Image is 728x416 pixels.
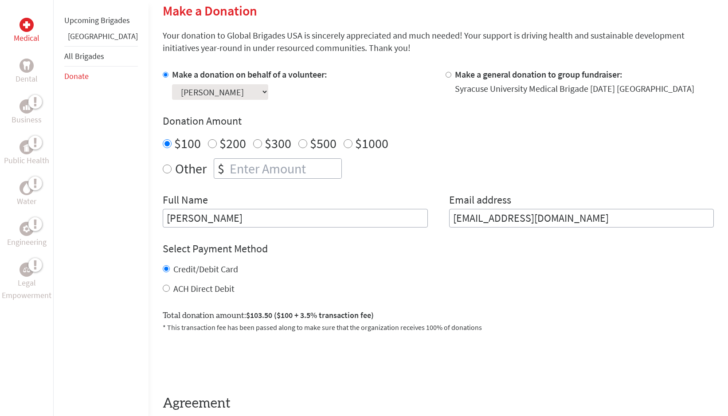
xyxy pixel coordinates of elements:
p: Your donation to Global Brigades USA is sincerely appreciated and much needed! Your support is dr... [163,29,714,54]
div: Legal Empowerment [20,263,34,277]
div: Public Health [20,140,34,154]
p: Business [12,114,42,126]
input: Enter Full Name [163,209,428,228]
p: Medical [14,32,39,44]
a: All Brigades [64,51,104,61]
label: $200 [219,135,246,152]
a: MedicalMedical [14,18,39,44]
a: BusinessBusiness [12,99,42,126]
a: EngineeringEngineering [7,222,47,248]
h4: Donation Amount [163,114,714,128]
a: Upcoming Brigades [64,15,130,25]
a: Donate [64,71,89,81]
div: Engineering [20,222,34,236]
div: Business [20,99,34,114]
label: $1000 [355,135,388,152]
label: Make a general donation to group fundraiser: [455,69,622,80]
a: WaterWater [17,181,36,208]
img: Medical [23,21,30,28]
label: Make a donation on behalf of a volunteer: [172,69,327,80]
a: DentalDental [16,59,38,85]
div: Medical [20,18,34,32]
label: $500 [310,135,337,152]
h4: Agreement [163,396,714,412]
p: Dental [16,73,38,85]
span: $103.50 ($100 + 3.5% transaction fee) [246,310,374,320]
label: $100 [174,135,201,152]
label: Email address [449,193,511,209]
input: Enter Amount [228,159,341,178]
label: ACH Direct Debit [173,283,235,294]
label: Full Name [163,193,208,209]
input: Your Email [449,209,714,228]
p: Engineering [7,236,47,248]
p: Water [17,195,36,208]
p: Legal Empowerment [2,277,51,302]
h2: Make a Donation [163,3,714,19]
label: Other [175,158,207,179]
p: Public Health [4,154,49,167]
a: Legal EmpowermentLegal Empowerment [2,263,51,302]
img: Legal Empowerment [23,267,30,272]
p: * This transaction fee has been passed along to make sure that the organization receives 100% of ... [163,322,714,333]
li: All Brigades [64,46,138,67]
li: Upcoming Brigades [64,11,138,30]
img: Engineering [23,225,30,232]
li: Panama [64,30,138,46]
div: Water [20,181,34,195]
img: Water [23,183,30,193]
div: Dental [20,59,34,73]
a: [GEOGRAPHIC_DATA] [68,31,138,41]
li: Donate [64,67,138,86]
img: Public Health [23,143,30,152]
label: $300 [265,135,291,152]
label: Credit/Debit Card [173,263,238,275]
img: Dental [23,61,30,70]
div: Syracuse University Medical Brigade [DATE] [GEOGRAPHIC_DATA] [455,82,694,95]
a: Public HealthPublic Health [4,140,49,167]
h4: Select Payment Method [163,242,714,256]
iframe: reCAPTCHA [163,343,297,378]
div: $ [214,159,228,178]
img: Business [23,103,30,110]
label: Total donation amount: [163,309,374,322]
